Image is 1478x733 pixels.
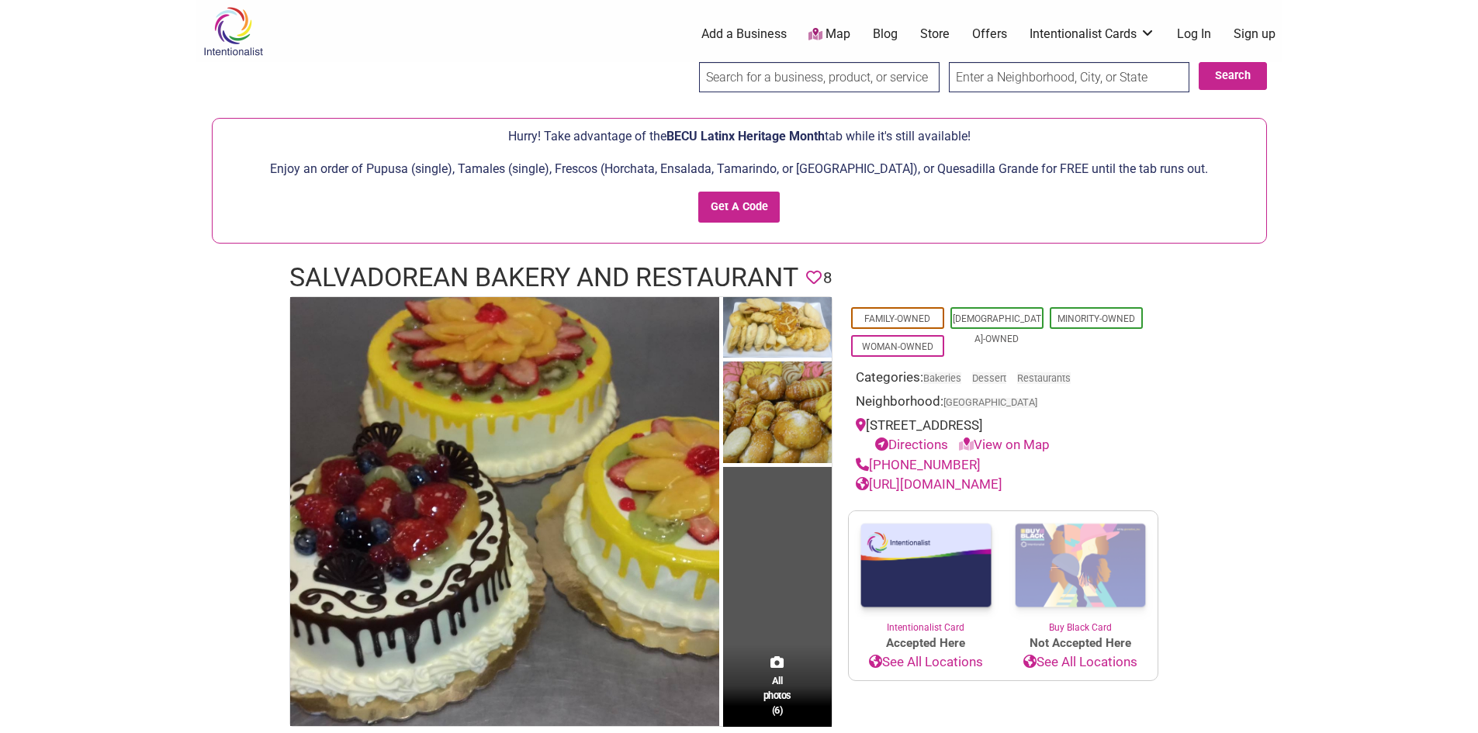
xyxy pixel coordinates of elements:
[949,62,1189,92] input: Enter a Neighborhood, City, or State
[856,457,981,472] a: [PHONE_NUMBER]
[856,392,1151,416] div: Neighborhood:
[1003,652,1158,672] a: See All Locations
[1057,313,1135,324] a: Minority-Owned
[1003,511,1158,635] a: Buy Black Card
[864,313,930,324] a: Family-Owned
[856,368,1151,392] div: Categories:
[849,634,1003,652] span: Accepted Here
[923,372,961,384] a: Bakeries
[1030,26,1155,43] a: Intentionalist Cards
[699,62,940,92] input: Search for a business, product, or service
[1003,634,1158,652] span: Not Accepted Here
[953,313,1041,344] a: [DEMOGRAPHIC_DATA]-Owned
[849,511,1003,621] img: Intentionalist Card
[875,437,948,452] a: Directions
[1017,372,1071,384] a: Restaurants
[1003,511,1158,621] img: Buy Black Card
[972,372,1006,384] a: Dessert
[972,26,1007,43] a: Offers
[873,26,898,43] a: Blog
[1199,62,1267,90] button: Search
[849,511,1003,634] a: Intentionalist Card
[862,341,933,352] a: Woman-Owned
[220,126,1258,147] p: Hurry! Take advantage of the tab while it's still available!
[808,26,850,43] a: Map
[698,192,780,223] input: Get A Code
[220,159,1258,179] p: Enjoy an order of Pupusa (single), Tamales (single), Frescos (Horchata, Ensalada, Tamarindo, or [...
[196,6,270,57] img: Intentionalist
[666,129,825,143] span: BECU Latinx Heritage Month
[823,266,832,290] span: 8
[1234,26,1276,43] a: Sign up
[701,26,787,43] a: Add a Business
[1177,26,1211,43] a: Log In
[289,259,798,296] h1: Salvadorean Bakery and Restaurant
[959,437,1050,452] a: View on Map
[920,26,950,43] a: Store
[849,652,1003,672] a: See All Locations
[856,416,1151,455] div: [STREET_ADDRESS]
[943,398,1037,408] span: [GEOGRAPHIC_DATA]
[763,673,791,717] span: All photos (6)
[856,476,1002,492] a: [URL][DOMAIN_NAME]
